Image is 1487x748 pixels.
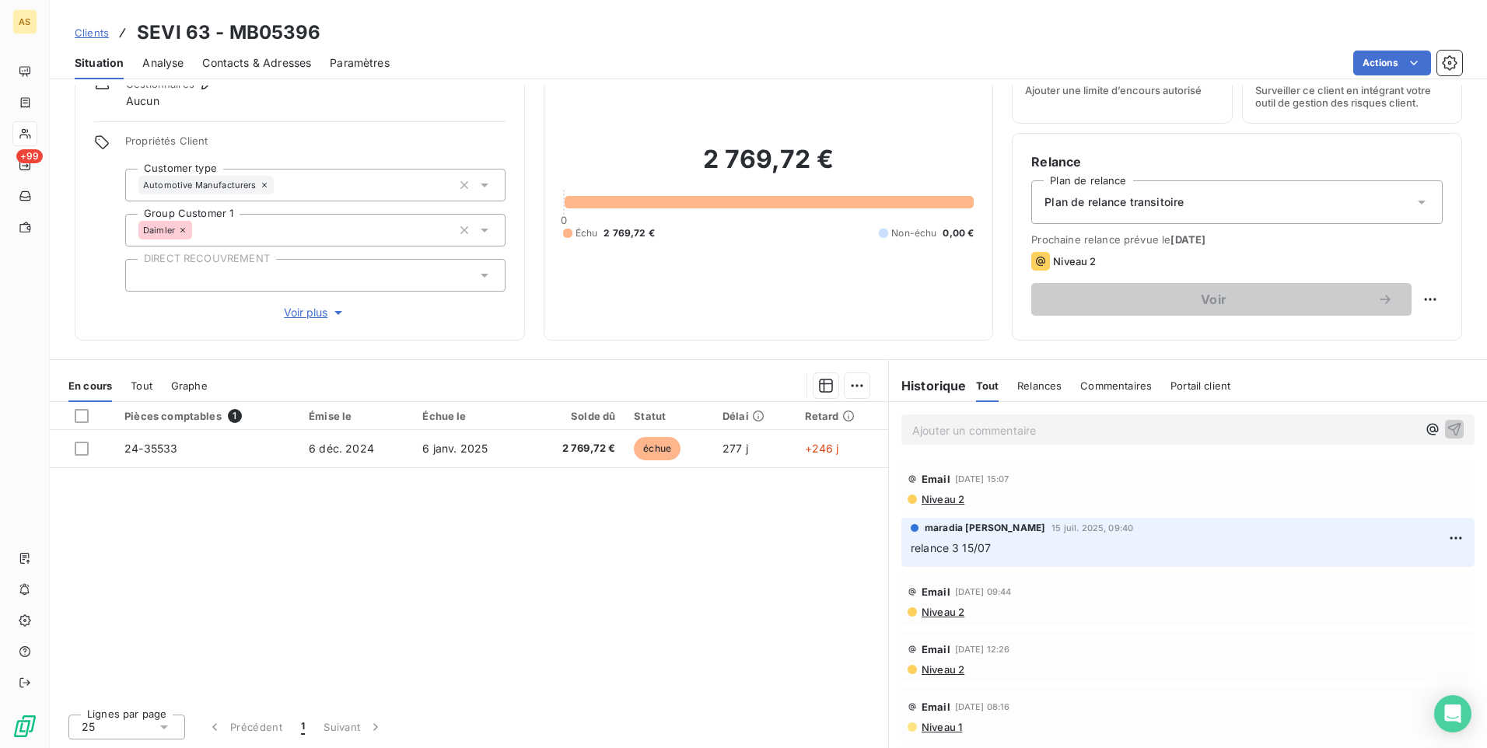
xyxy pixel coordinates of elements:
div: Pièces comptables [124,409,290,423]
div: Retard [805,410,879,422]
span: Clients [75,26,109,39]
span: [DATE] [1170,233,1205,246]
span: Commentaires [1080,379,1152,392]
span: 6 janv. 2025 [422,442,488,455]
span: +99 [16,149,43,163]
span: Niveau 2 [920,663,964,676]
span: Graphe [171,379,208,392]
span: [DATE] 08:16 [955,702,1010,711]
span: Portail client [1170,379,1230,392]
span: Email [922,473,950,485]
img: Logo LeanPay [12,714,37,739]
button: Voir plus [125,304,506,321]
span: Email [922,643,950,655]
span: Prochaine relance prévue le [1031,233,1443,246]
h3: SEVI 63 - MB05396 [137,19,321,47]
div: Émise le [309,410,404,422]
span: maradia [PERSON_NAME] [925,521,1045,535]
span: échue [634,437,681,460]
h2: 2 769,72 € [563,144,974,190]
span: Échu [576,226,598,240]
h6: Historique [889,376,967,395]
span: relance 3 15/07 [911,541,991,554]
div: Statut [634,410,704,422]
span: 0,00 € [943,226,974,240]
span: Situation [75,55,124,71]
span: Aucun [126,93,159,109]
span: Propriétés Client [125,135,506,156]
div: Échue le [422,410,517,422]
button: Voir [1031,283,1412,316]
span: 2 769,72 € [604,226,655,240]
span: 1 [301,719,305,735]
span: 24-35533 [124,442,177,455]
span: Relances [1017,379,1062,392]
div: Open Intercom Messenger [1434,695,1471,732]
span: 277 j [723,442,748,455]
button: Précédent [198,711,292,743]
div: AS [12,9,37,34]
span: 0 [561,214,567,226]
span: 25 [82,719,95,735]
span: Voir [1050,293,1377,306]
span: Surveiller ce client en intégrant votre outil de gestion des risques client. [1255,84,1449,109]
span: 15 juil. 2025, 09:40 [1051,523,1133,533]
input: Ajouter une valeur [138,268,151,282]
span: Non-échu [891,226,936,240]
span: +246 j [805,442,839,455]
span: Tout [976,379,999,392]
a: Clients [75,25,109,40]
span: Niveau 2 [920,606,964,618]
span: Ajouter une limite d’encours autorisé [1025,84,1202,96]
input: Ajouter une valeur [274,178,286,192]
span: En cours [68,379,112,392]
button: 1 [292,711,314,743]
span: Plan de relance transitoire [1044,194,1184,210]
span: Voir plus [284,305,346,320]
span: [DATE] 15:07 [955,474,1009,484]
input: Ajouter une valeur [192,223,205,237]
span: 1 [228,409,242,423]
span: Email [922,701,950,713]
span: [DATE] 09:44 [955,587,1012,596]
button: Actions [1353,51,1431,75]
span: Niveau 1 [920,721,962,733]
span: Automotive Manufacturers [143,180,257,190]
span: Email [922,585,950,598]
span: [DATE] 12:26 [955,645,1010,654]
span: Daimler [143,225,175,235]
span: Tout [131,379,152,392]
span: Niveau 2 [920,493,964,505]
div: Solde dû [537,410,616,422]
h6: Relance [1031,152,1443,171]
span: Niveau 2 [1053,255,1096,267]
span: Analyse [142,55,184,71]
span: Paramètres [330,55,390,71]
button: Suivant [314,711,393,743]
span: Contacts & Adresses [202,55,311,71]
span: 2 769,72 € [537,441,616,456]
div: Délai [723,410,786,422]
span: 6 déc. 2024 [309,442,374,455]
